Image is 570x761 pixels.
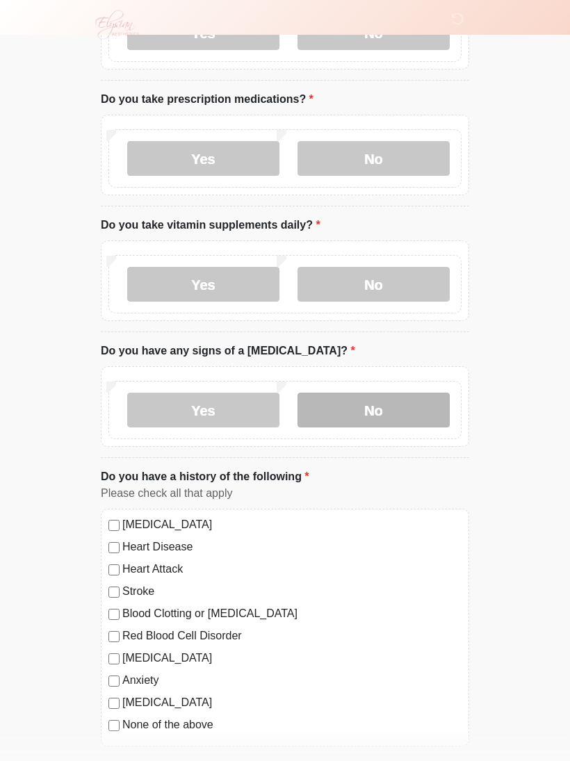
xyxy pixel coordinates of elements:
label: Heart Attack [122,562,462,578]
label: [MEDICAL_DATA] [122,517,462,534]
label: Yes [127,142,279,177]
img: Elysian Aesthetics Logo [87,10,145,40]
label: None of the above [122,717,462,734]
input: Heart Attack [108,565,120,576]
label: Heart Disease [122,539,462,556]
input: Heart Disease [108,543,120,554]
label: Red Blood Cell Disorder [122,628,462,645]
label: Yes [127,393,279,428]
label: [MEDICAL_DATA] [122,695,462,712]
input: Red Blood Cell Disorder [108,632,120,643]
input: Anxiety [108,676,120,687]
label: Do you take vitamin supplements daily? [101,218,320,234]
label: Do you have a history of the following [101,469,309,486]
label: Do you take prescription medications? [101,92,313,108]
label: Blood Clotting or [MEDICAL_DATA] [122,606,462,623]
input: [MEDICAL_DATA] [108,521,120,532]
label: Anxiety [122,673,462,689]
input: Blood Clotting or [MEDICAL_DATA] [108,609,120,621]
label: No [298,142,450,177]
input: [MEDICAL_DATA] [108,654,120,665]
div: Please check all that apply [101,486,469,502]
input: None of the above [108,721,120,732]
label: Do you have any signs of a [MEDICAL_DATA]? [101,343,355,360]
input: [MEDICAL_DATA] [108,698,120,710]
label: Yes [127,268,279,302]
label: No [298,393,450,428]
label: [MEDICAL_DATA] [122,650,462,667]
label: No [298,268,450,302]
input: Stroke [108,587,120,598]
label: Stroke [122,584,462,600]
